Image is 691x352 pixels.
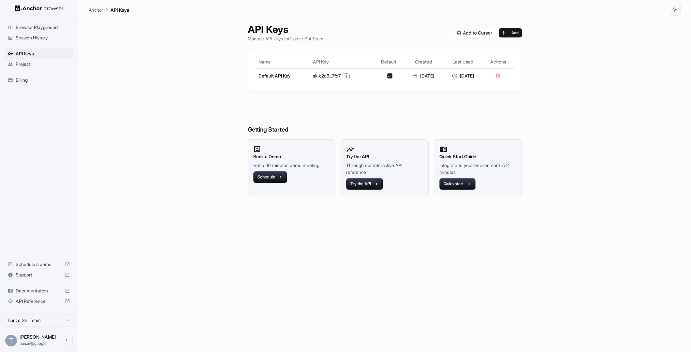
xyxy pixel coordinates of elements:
[343,72,351,80] button: Copy API key
[256,68,311,83] td: Default API Key
[61,335,73,346] button: Open menu
[5,49,73,59] div: API Keys
[89,7,103,13] p: Anchor
[5,270,73,280] div: Support
[253,153,330,160] h2: Book a Demo
[5,33,73,43] div: Session History
[248,23,323,35] h1: API Keys
[253,171,287,183] button: Schedule
[16,35,70,41] span: Session History
[406,73,440,79] div: [DATE]
[5,335,17,346] div: T
[253,162,330,169] p: Get a 30 minutes demo meeting
[499,28,522,37] button: Add
[89,6,129,13] nav: breadcrumb
[313,72,371,80] div: sk-c2d3...7fd7
[16,61,70,67] span: Project
[15,5,64,11] img: Anchor Logo
[248,99,522,134] h6: Getting Started
[5,259,73,270] div: Schedule a demo
[346,162,423,176] p: Through our interactive API reference
[310,55,374,68] th: API Key
[346,153,423,160] h2: Try the API
[16,261,62,268] span: Schedule a demo
[439,178,476,190] button: Quickstart
[439,153,516,160] h2: Quick Start Guide
[16,50,70,57] span: API Keys
[439,162,516,176] p: Integrate to your environment in 2 minutes
[483,55,514,68] th: Actions
[5,75,73,85] div: Billing
[404,55,443,68] th: Created
[346,178,383,190] button: Try the API
[5,286,73,296] div: Documentation
[16,272,62,278] span: Support
[454,28,495,37] img: Add anchorbrowser MCP server to Cursor
[16,288,62,294] span: Documentation
[16,24,70,31] span: Browser Playground
[5,296,73,306] div: API Reference
[5,22,73,33] div: Browser Playground
[5,59,73,69] div: Project
[374,55,404,68] th: Default
[446,73,480,79] div: [DATE]
[256,55,311,68] th: Name
[20,334,56,340] span: Tianze Shi
[443,55,482,68] th: Last Used
[20,341,51,346] span: tianze@google.com
[110,7,129,13] p: API Keys
[16,298,62,304] span: API Reference
[248,35,323,42] p: Manage API keys for Tianze Shi Team
[16,77,70,83] span: Billing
